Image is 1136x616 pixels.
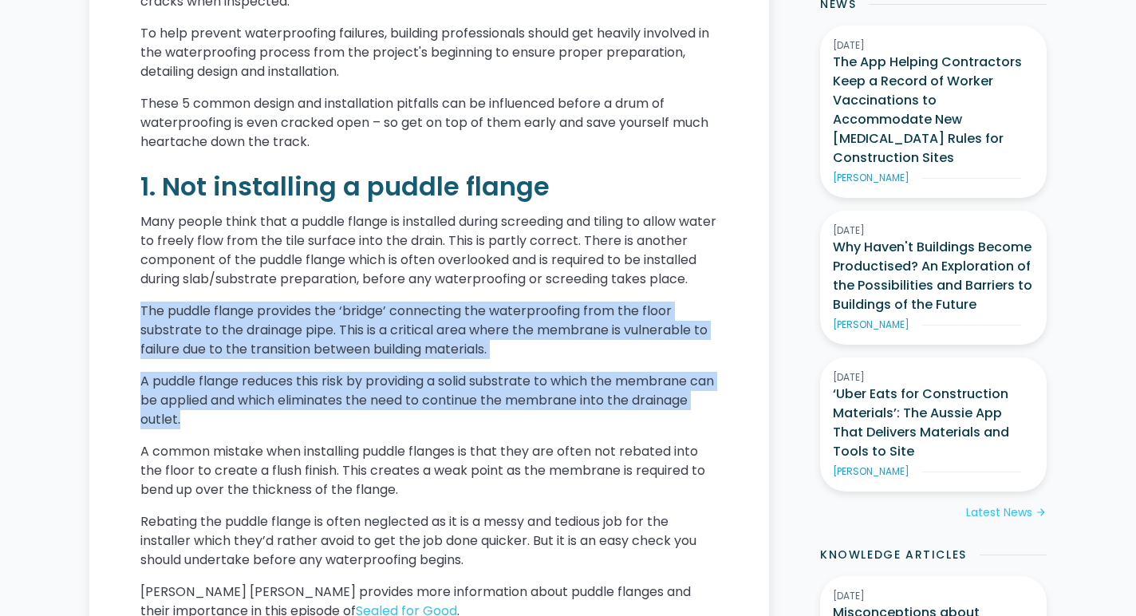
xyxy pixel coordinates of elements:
p: A common mistake when installing puddle flanges is that they are often not rebated into the floor... [140,442,718,500]
a: [DATE]‘Uber Eats for Construction Materials’: The Aussie App That Delivers Materials and Tools to... [820,357,1047,492]
p: These 5 common design and installation pitfalls can be influenced before a drum of waterproofing ... [140,94,718,152]
div: [DATE] [833,589,1034,603]
p: Many people think that a puddle flange is installed during screeding and tiling to allow water to... [140,212,718,289]
h2: Knowledge Articles [820,547,967,563]
div: Latest News [966,504,1032,521]
h3: ‘Uber Eats for Construction Materials’: The Aussie App That Delivers Materials and Tools to Site [833,385,1034,461]
div: [PERSON_NAME] [833,318,909,332]
div: [DATE] [833,38,1034,53]
div: [PERSON_NAME] [833,171,909,185]
div: [PERSON_NAME] [833,464,909,479]
h3: Why Haven't Buildings Become Productised? An Exploration of the Possibilities and Barriers to Bui... [833,238,1034,314]
div: [DATE] [833,223,1034,238]
p: A puddle flange reduces this risk by providing a solid substrate to which the membrane can be app... [140,372,718,429]
h2: 1. Not installing a puddle flange [140,171,718,203]
a: [DATE]The App Helping Contractors Keep a Record of Worker Vaccinations to Accommodate New [MEDICA... [820,26,1047,198]
p: The puddle flange provides the ‘bridge’ connecting the waterproofing from the floor substrate to ... [140,302,718,359]
a: Latest Newsarrow_forward [966,504,1047,521]
p: Rebating the puddle flange is often neglected as it is a messy and tedious job for the installer ... [140,512,718,570]
a: [DATE]Why Haven't Buildings Become Productised? An Exploration of the Possibilities and Barriers ... [820,211,1047,345]
p: To help prevent waterproofing failures, building professionals should get heavily involved in the... [140,24,718,81]
div: arrow_forward [1035,505,1047,521]
div: [DATE] [833,370,1034,385]
h3: The App Helping Contractors Keep a Record of Worker Vaccinations to Accommodate New [MEDICAL_DATA... [833,53,1034,168]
